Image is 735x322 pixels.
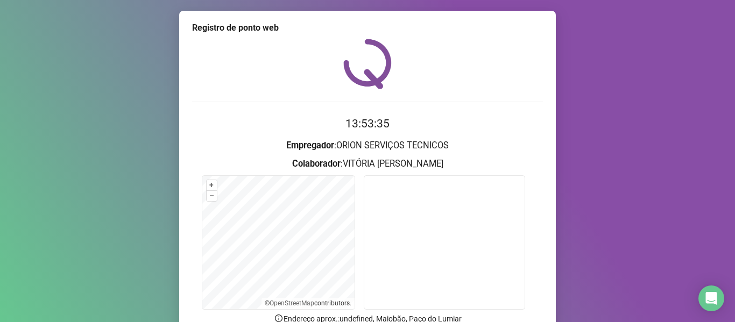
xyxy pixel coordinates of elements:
[698,285,724,311] div: Open Intercom Messenger
[192,22,543,34] div: Registro de ponto web
[345,117,390,130] time: 13:53:35
[192,139,543,153] h3: : ORION SERVIÇOS TECNICOS
[207,180,217,190] button: +
[292,159,341,169] strong: Colaborador
[192,157,543,171] h3: : VITÓRIA [PERSON_NAME]
[286,140,334,151] strong: Empregador
[270,299,314,307] a: OpenStreetMap
[207,191,217,201] button: –
[343,39,392,89] img: QRPoint
[265,299,351,307] li: © contributors.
